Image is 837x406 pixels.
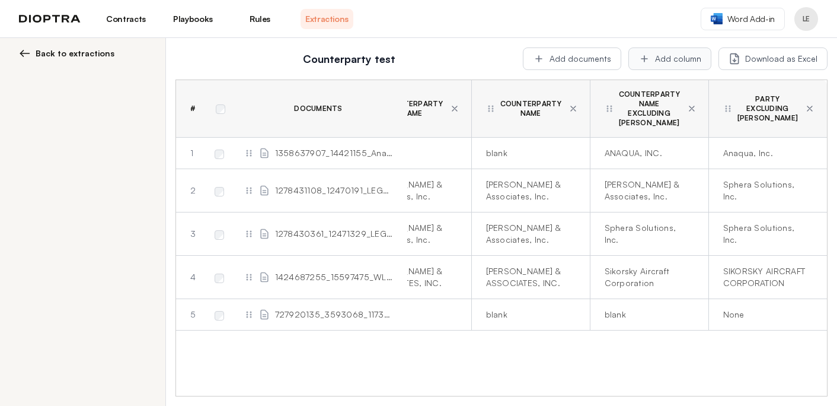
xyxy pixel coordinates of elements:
[486,309,571,321] div: blank
[176,80,206,138] th: #
[382,99,443,118] span: Counterparty Name
[727,13,775,25] span: Word Add-in
[368,147,452,159] div: blank
[566,101,580,116] button: Delete column
[723,309,808,321] div: None
[368,265,452,289] div: [PERSON_NAME] & ASSOCIATES, INC.
[711,13,723,24] img: word
[619,90,680,128] span: Counterparty Name Excluding [PERSON_NAME]
[718,47,828,70] button: Download as Excel
[229,80,407,138] th: Documents
[500,99,561,118] span: Counterparty Name
[605,222,689,246] div: Sphera Solutions, Inc.
[723,222,808,246] div: Sphera Solutions, Inc.
[275,271,393,283] span: 1424687255_15597475_WL Gore_CRH_CRH Flow Downs_FINAL_20210513 (003).pdf
[723,147,808,159] div: Anaqua, Inc.
[368,179,452,202] div: [PERSON_NAME] & Associates, Inc.
[176,169,206,212] td: 2
[448,101,462,116] button: Delete column
[100,9,152,29] a: Contracts
[275,228,393,240] span: 1278430361_12471329_LEGAL-104787-v3-Sphera_General+Agreement _[DATE]_Sphera Final - signed (1).pdf
[19,15,81,23] img: logo
[486,222,571,246] div: [PERSON_NAME] & Associates, Inc.
[737,94,798,123] span: Party Excluding [PERSON_NAME]
[605,309,689,321] div: blank
[605,179,689,202] div: [PERSON_NAME] & Associates, Inc.
[19,47,151,59] button: Back to extractions
[605,147,689,159] div: ANAQUA, INC.
[486,179,571,202] div: [PERSON_NAME] & Associates, Inc.
[275,309,393,321] span: 727920135_3593068_117301 11170562 Vasc Attachment [DATE].pdf
[523,47,621,70] button: Add documents
[275,147,393,159] span: 1358637907_14421155_Anaqua [PERSON_NAME] DPA Final AQ Signed-signed.pdf
[685,101,699,116] button: Delete column
[605,265,689,289] div: Sikorsky Aircraft Corporation
[486,265,571,289] div: [PERSON_NAME] & ASSOCIATES, INC.
[36,47,114,59] span: Back to extractions
[723,265,808,289] div: SIKORSKY AIRCRAFT CORPORATION
[176,138,206,169] td: 1
[176,212,206,256] td: 3
[803,101,817,116] button: Delete column
[19,47,31,59] img: left arrow
[701,8,785,30] a: Word Add-in
[723,179,808,202] div: Sphera Solutions, Inc.
[794,7,818,31] button: Profile menu
[368,309,452,321] div: blank
[234,9,286,29] a: Rules
[486,147,571,159] div: blank
[368,222,452,246] div: [PERSON_NAME] & Associates, Inc.
[301,9,353,29] a: Extractions
[176,256,206,299] td: 4
[167,9,219,29] a: Playbooks
[183,50,516,67] h2: Counterparty test
[176,299,206,331] td: 5
[628,47,711,70] button: Add column
[275,185,393,196] span: 1278431108_12470191_LEGAL-104787-v3-Sphera_General+Agreement _[DATE]_Sphera Final - signed (2).pdf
